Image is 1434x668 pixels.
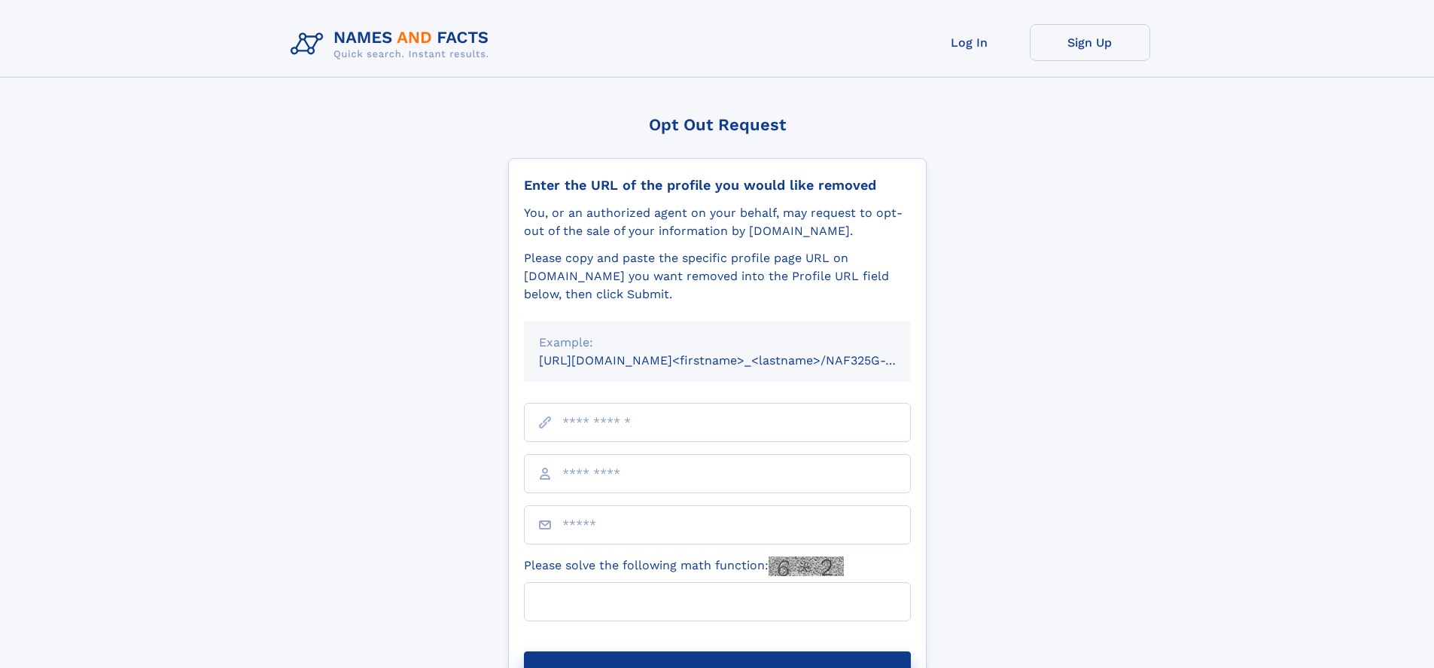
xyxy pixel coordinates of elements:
[539,353,939,368] small: [URL][DOMAIN_NAME]<firstname>_<lastname>/NAF325G-xxxxxxxx
[508,115,927,134] div: Opt Out Request
[285,24,501,65] img: Logo Names and Facts
[1030,24,1150,61] a: Sign Up
[524,177,911,194] div: Enter the URL of the profile you would like removed
[524,204,911,240] div: You, or an authorized agent on your behalf, may request to opt-out of the sale of your informatio...
[539,334,896,352] div: Example:
[524,249,911,303] div: Please copy and paste the specific profile page URL on [DOMAIN_NAME] you want removed into the Pr...
[524,557,844,576] label: Please solve the following math function:
[909,24,1030,61] a: Log In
